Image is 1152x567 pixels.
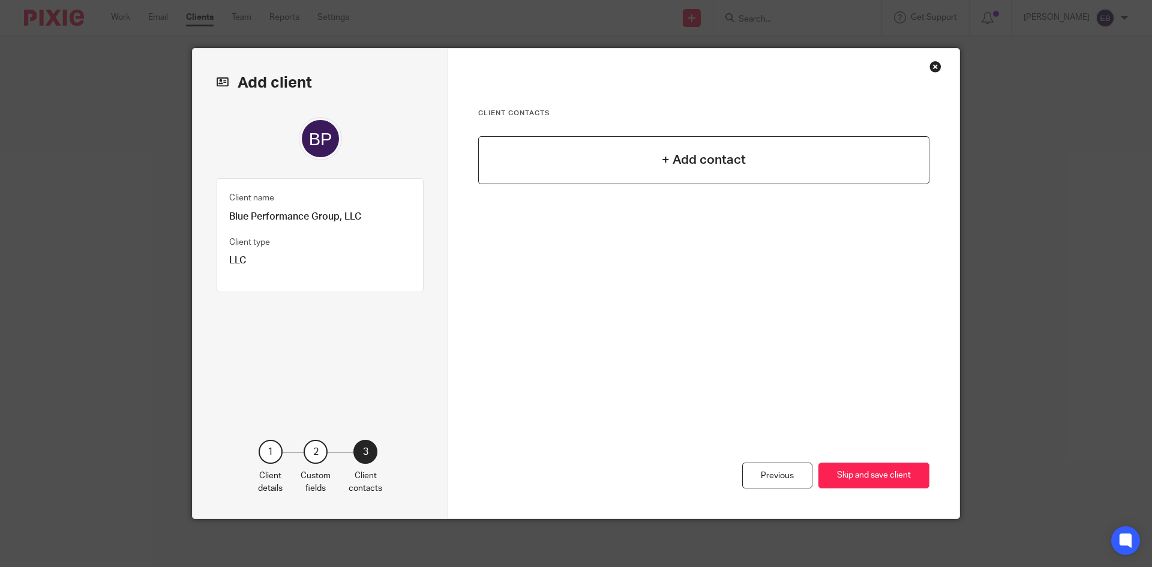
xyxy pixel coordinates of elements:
[258,470,283,494] p: Client details
[229,192,274,204] label: Client name
[742,463,812,488] div: Previous
[929,61,941,73] div: Close this dialog window
[229,254,411,267] p: LLC
[301,470,331,494] p: Custom fields
[818,463,929,488] button: Skip and save client
[229,211,411,223] p: Blue Performance Group, LLC
[259,440,283,464] div: 1
[299,117,342,160] img: svg%3E
[349,470,382,494] p: Client contacts
[478,109,929,118] h3: Client contacts
[353,440,377,464] div: 3
[229,236,270,248] label: Client type
[662,151,746,169] h4: + Add contact
[304,440,328,464] div: 2
[217,73,424,93] h2: Add client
